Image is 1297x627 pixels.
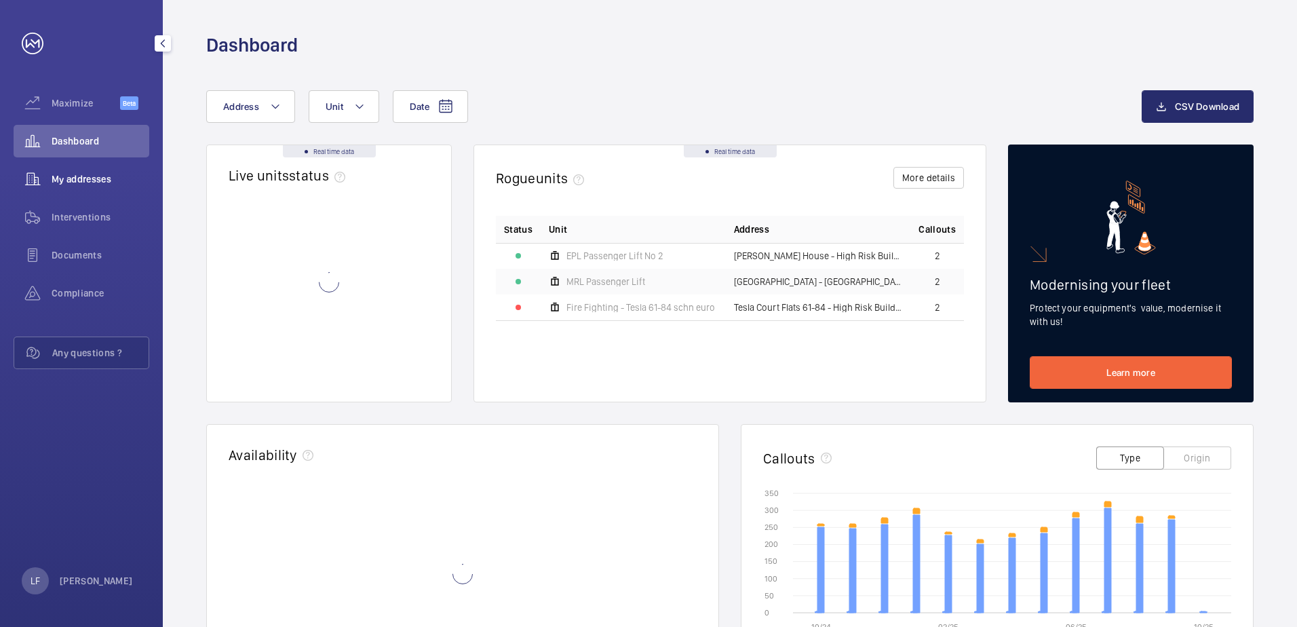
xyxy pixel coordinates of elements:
[206,33,298,58] h1: Dashboard
[496,170,589,187] h2: Rogue
[734,303,903,312] span: Tesla Court Flats 61-84 - High Risk Building - Tesla Court Flats 61-84
[283,145,376,157] div: Real time data
[734,277,903,286] span: [GEOGRAPHIC_DATA] - [GEOGRAPHIC_DATA]
[1030,276,1232,293] h2: Modernising your fleet
[935,251,940,261] span: 2
[764,522,778,532] text: 250
[60,574,133,588] p: [PERSON_NAME]
[52,134,149,148] span: Dashboard
[393,90,468,123] button: Date
[504,223,533,236] p: Status
[52,248,149,262] span: Documents
[764,591,774,601] text: 50
[764,556,777,566] text: 150
[935,303,940,312] span: 2
[289,167,351,184] span: status
[229,446,297,463] h2: Availability
[120,96,138,110] span: Beta
[1163,446,1231,470] button: Origin
[52,346,149,360] span: Any questions ?
[764,539,778,549] text: 200
[1030,301,1232,328] p: Protect your equipment's value, modernise it with us!
[536,170,590,187] span: units
[734,251,903,261] span: [PERSON_NAME] House - High Risk Building - [PERSON_NAME][GEOGRAPHIC_DATA]
[410,101,429,112] span: Date
[566,303,715,312] span: Fire Fighting - Tesla 61-84 schn euro
[549,223,567,236] span: Unit
[31,574,40,588] p: LF
[763,450,815,467] h2: Callouts
[309,90,379,123] button: Unit
[764,506,779,515] text: 300
[566,251,663,261] span: EPL Passenger Lift No 2
[566,277,645,286] span: MRL Passenger Lift
[1142,90,1254,123] button: CSV Download
[684,145,777,157] div: Real time data
[893,167,964,189] button: More details
[52,172,149,186] span: My addresses
[1106,180,1156,254] img: marketing-card.svg
[1175,101,1239,112] span: CSV Download
[1030,356,1232,389] a: Learn more
[918,223,956,236] span: Callouts
[764,574,777,584] text: 100
[764,489,779,498] text: 350
[764,608,769,617] text: 0
[52,210,149,224] span: Interventions
[734,223,769,236] span: Address
[326,101,343,112] span: Unit
[935,277,940,286] span: 2
[1096,446,1164,470] button: Type
[223,101,259,112] span: Address
[229,167,351,184] h2: Live units
[52,96,120,110] span: Maximize
[52,286,149,300] span: Compliance
[206,90,295,123] button: Address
